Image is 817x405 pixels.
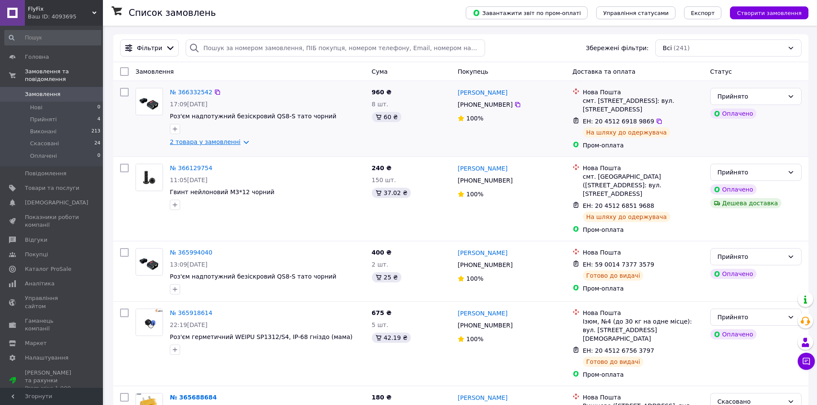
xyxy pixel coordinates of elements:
[170,321,208,328] span: 22:19[DATE]
[25,369,79,393] span: [PERSON_NAME] та рахунки
[97,152,100,160] span: 0
[583,96,703,114] div: смт. [STREET_ADDRESS]: вул. [STREET_ADDRESS]
[596,6,675,19] button: Управління статусами
[583,118,654,125] span: ЕН: 20 4512 6918 9869
[456,319,514,331] div: [PHONE_NUMBER]
[30,104,42,111] span: Нові
[136,164,163,191] a: Фото товару
[583,202,654,209] span: ЕН: 20 4512 6851 9688
[583,172,703,198] div: смт. [GEOGRAPHIC_DATA] ([STREET_ADDRESS]: вул. [STREET_ADDRESS]
[129,8,216,18] h1: Список замовлень
[170,333,353,340] a: Роз'єм герметичний WEIPU SP1312/S4, IP-68 гніздо (мама)
[710,108,757,119] div: Оплачено
[583,88,703,96] div: Нова Пошта
[466,336,483,342] span: 100%
[466,191,483,198] span: 100%
[718,92,784,101] div: Прийнято
[372,188,411,198] div: 37.02 ₴
[170,101,208,108] span: 17:09[DATE]
[25,354,69,362] span: Налаштування
[663,44,672,52] span: Всі
[170,189,274,195] a: Гвинт нейлоновий М3*12 чорний
[456,99,514,111] div: [PHONE_NUMBER]
[136,89,163,114] img: Фото товару
[718,312,784,322] div: Прийнято
[583,270,644,281] div: Готово до видачі
[458,249,507,257] a: [PERSON_NAME]
[136,248,163,276] a: Фото товару
[583,225,703,234] div: Пром-оплата
[372,309,392,316] span: 675 ₴
[25,213,79,229] span: Показники роботи компанії
[458,68,488,75] span: Покупець
[25,384,79,392] div: Prom мікс 1 000
[737,10,802,16] span: Створити замовлення
[30,116,57,123] span: Прийняті
[583,309,703,317] div: Нова Пошта
[137,44,162,52] span: Фільтри
[583,212,670,222] div: На шляху до одержувача
[372,394,392,401] span: 180 ₴
[710,329,757,339] div: Оплачено
[30,152,57,160] span: Оплачені
[25,339,47,347] span: Маркет
[691,10,715,16] span: Експорт
[372,112,401,122] div: 60 ₴
[466,115,483,122] span: 100%
[721,9,808,16] a: Створити замовлення
[25,294,79,310] span: Управління сайтом
[170,394,217,401] a: № 365688684
[583,317,703,343] div: Ізюм, №4 (до 30 кг на одне місце): вул. [STREET_ADDRESS][DEMOGRAPHIC_DATA]
[583,141,703,150] div: Пром-оплата
[372,321,389,328] span: 5 шт.
[583,370,703,379] div: Пром-оплата
[674,45,690,51] span: (241)
[25,251,48,258] span: Покупці
[710,68,732,75] span: Статус
[170,113,336,120] a: Роз'єм надпотужний безіскровий QS8-S тато чорний
[583,347,654,354] span: ЕН: 20 4512 6756 3797
[456,259,514,271] div: [PHONE_NUMBER]
[718,168,784,177] div: Прийнято
[25,184,79,192] span: Товари та послуги
[372,333,411,343] div: 42.19 ₴
[583,248,703,257] div: Нова Пошта
[94,140,100,147] span: 24
[136,249,163,274] img: Фото товару
[583,357,644,367] div: Готово до видачі
[603,10,669,16] span: Управління статусами
[586,44,648,52] span: Збережені фільтри:
[25,265,71,273] span: Каталог ProSale
[25,317,79,333] span: Гаманець компанії
[25,170,66,177] span: Повідомлення
[25,199,88,207] span: [DEMOGRAPHIC_DATA]
[170,177,208,183] span: 11:05[DATE]
[97,116,100,123] span: 4
[458,309,507,318] a: [PERSON_NAME]
[583,127,670,138] div: На шляху до одержувача
[583,164,703,172] div: Нова Пошта
[25,236,47,244] span: Відгуки
[25,68,103,83] span: Замовлення та повідомлення
[170,249,212,256] a: № 365994040
[91,128,100,135] span: 213
[170,138,241,145] a: 2 товара у замовленні
[718,252,784,261] div: Прийнято
[458,164,507,173] a: [PERSON_NAME]
[456,174,514,186] div: [PHONE_NUMBER]
[372,261,389,268] span: 2 шт.
[25,53,49,61] span: Головна
[473,9,581,17] span: Завантажити звіт по пром-оплаті
[25,280,54,288] span: Аналітика
[170,273,336,280] a: Роз'єм надпотужний безіскровий QS8-S тато чорний
[372,249,392,256] span: 400 ₴
[372,68,388,75] span: Cума
[583,284,703,293] div: Пром-оплата
[170,309,212,316] a: № 365918614
[28,5,92,13] span: FlyFix
[30,128,57,135] span: Виконані
[136,309,163,336] img: Фото товару
[583,393,703,402] div: Нова Пошта
[573,68,636,75] span: Доставка та оплата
